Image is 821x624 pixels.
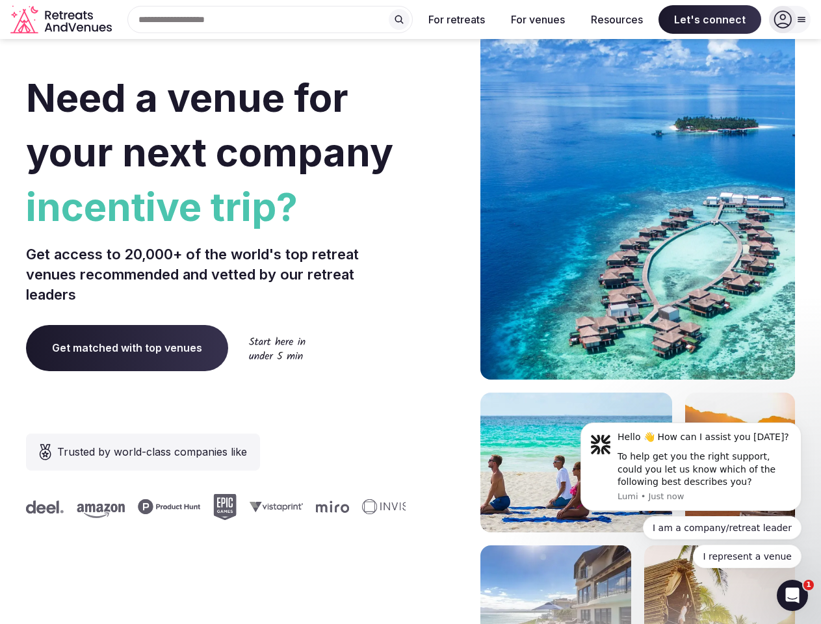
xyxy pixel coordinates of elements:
iframe: Intercom notifications message [561,351,821,589]
button: Resources [580,5,653,34]
svg: Miro company logo [313,500,346,513]
svg: Epic Games company logo [211,494,234,520]
span: incentive trip? [26,179,406,234]
span: Need a venue for your next company [26,74,393,175]
p: Get access to 20,000+ of the world's top retreat venues recommended and vetted by our retreat lea... [26,244,406,304]
img: Start here in under 5 min [249,337,306,359]
iframe: Intercom live chat [777,580,808,611]
svg: Vistaprint company logo [247,501,300,512]
svg: Deel company logo [23,500,61,513]
svg: Retreats and Venues company logo [10,5,114,34]
a: Get matched with top venues [26,325,228,370]
button: For venues [501,5,575,34]
button: For retreats [418,5,495,34]
span: Let's connect [658,5,761,34]
svg: Invisible company logo [359,499,431,515]
span: 1 [803,580,814,590]
span: Trusted by world-class companies like [57,444,247,460]
img: yoga on tropical beach [480,393,672,532]
a: Visit the homepage [10,5,114,34]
